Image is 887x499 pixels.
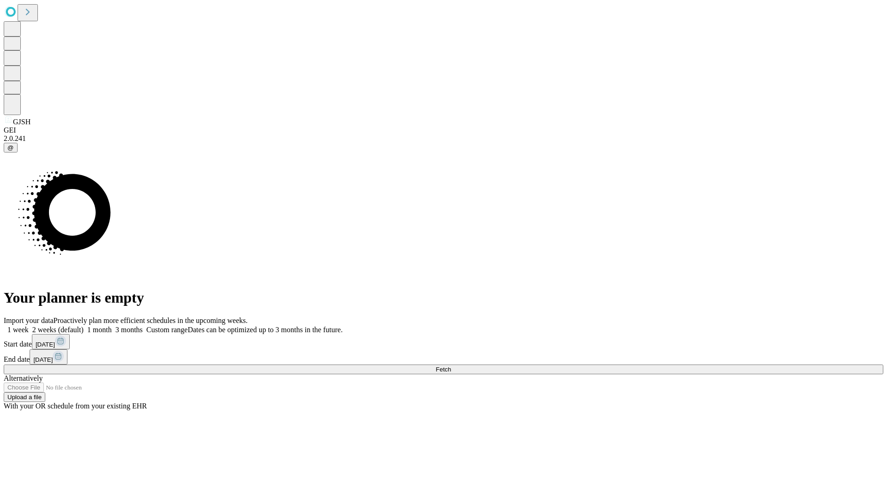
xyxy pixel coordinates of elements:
span: Proactively plan more efficient schedules in the upcoming weeks. [54,316,248,324]
span: Dates can be optimized up to 3 months in the future. [188,326,342,334]
div: GEI [4,126,883,134]
button: [DATE] [30,349,67,365]
span: Custom range [146,326,188,334]
div: Start date [4,334,883,349]
span: GJSH [13,118,30,126]
span: 1 month [87,326,112,334]
h1: Your planner is empty [4,289,883,306]
span: 2 weeks (default) [32,326,84,334]
div: End date [4,349,883,365]
span: With your OR schedule from your existing EHR [4,402,147,410]
button: Fetch [4,365,883,374]
span: Fetch [436,366,451,373]
span: Import your data [4,316,54,324]
button: Upload a file [4,392,45,402]
span: [DATE] [33,356,53,363]
span: [DATE] [36,341,55,348]
span: 1 week [7,326,29,334]
span: @ [7,144,14,151]
button: @ [4,143,18,152]
span: Alternatively [4,374,43,382]
span: 3 months [115,326,143,334]
button: [DATE] [32,334,70,349]
div: 2.0.241 [4,134,883,143]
